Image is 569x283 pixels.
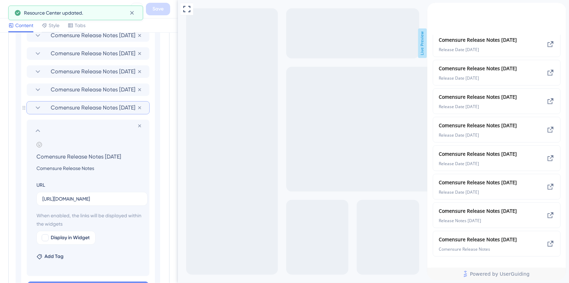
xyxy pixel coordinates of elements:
div: Comensure Release Notes 02/25/2025 [11,147,104,164]
span: Comensure Release Notes [DATE] [11,119,93,127]
span: Tabs [75,21,85,30]
button: Add Tag [36,252,64,261]
input: Description [31,164,148,172]
span: Display in Widget [51,234,90,242]
input: your.website.com/path [42,195,142,203]
span: Comensure Release Notes [DATE] [11,90,93,98]
span: Release Date [DATE] [11,44,104,50]
div: URL [36,181,45,189]
span: Release Date [DATE] [11,130,104,135]
div: Advanced View-4.9.2025 [22,4,128,14]
span: Comensure Release Notes [DATE] [11,233,93,241]
div: Comensure Release Notes [DATE] [27,102,149,114]
div: Comensure Release Notes 11/22/2024 [11,90,104,107]
div: Comensure Release Notes [DATE] [27,65,149,78]
span: Content [15,21,33,30]
span: Comensure Release Notes [DATE] [51,67,137,76]
div: Comensure Release Notes [DATE] [27,83,149,96]
span: Comensure Release Notes [DATE] [51,104,137,112]
span: Release Date [DATE] [11,187,104,192]
span: Comensure Release Notes [DATE] [51,86,137,94]
span: Save [152,5,164,13]
span: Comensure Release Notes [DATE] [51,49,137,58]
div: Comensure Release Notes 10/08/2024 [11,62,104,78]
button: Save [146,3,170,15]
div: 3 [61,3,64,9]
span: Comensure Release Notes [11,244,104,249]
div: Comensure Release Notes 08/13/2024 [11,33,104,50]
div: Comensure Release Notes 01/14/2025 [11,119,104,135]
span: Resource Center updated. [24,9,83,17]
span: Comensure Release Notes [DATE] [11,204,93,212]
span: Add Tag [44,252,64,261]
span: Release Date [DATE] [11,101,104,107]
span: Comensure Release Notes [DATE] [11,62,93,70]
div: Comensure Release Notes 04/08/2025 [11,176,104,192]
span: Release Notes [DATE] [11,215,104,221]
span: Powered by UserGuiding [43,267,102,275]
span: When enabled, the links will be displayed within the widgets [36,211,142,228]
span: Comensure Release Notes [DATE] [11,33,93,41]
input: Header [31,152,148,161]
span: Release Date [DATE] [11,158,104,164]
div: Comensure Release Notes [DATE] [27,47,149,60]
div: Comensure Release Notes 05/20/2025 [11,204,104,221]
span: Live Preview [240,29,249,58]
span: Resource Center [16,2,57,10]
span: Comensure Release Notes [DATE] [11,147,93,155]
div: Comensure Release Notes 08/20/2025 [11,233,104,249]
span: Comensure Release Notes [DATE] [11,176,93,184]
span: Style [49,21,59,30]
div: Comensure Release Notes [DATE] [27,29,149,42]
span: Release Date [DATE] [11,73,104,78]
span: Comensure Release Notes [DATE] [51,31,137,40]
